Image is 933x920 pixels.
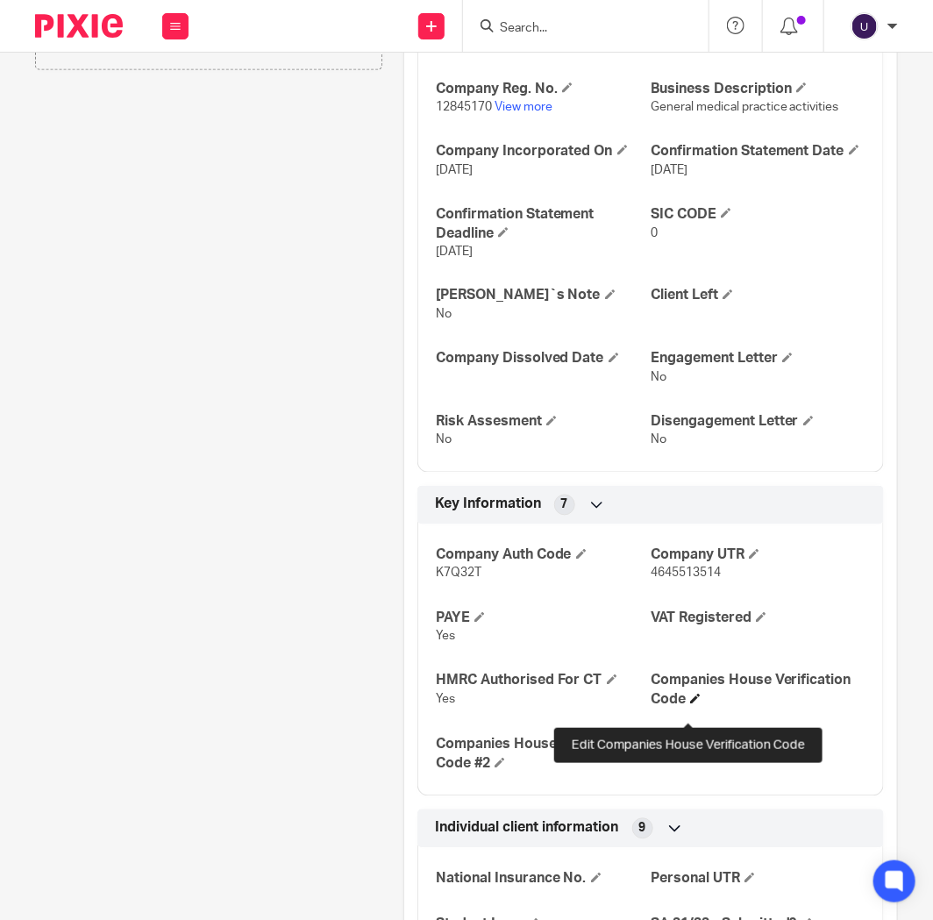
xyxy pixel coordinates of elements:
[498,21,656,37] input: Search
[639,820,646,838] span: 9
[651,672,865,710] h4: Companies House Verification Code
[495,101,552,113] a: View more
[436,164,473,176] span: [DATE]
[436,246,473,258] span: [DATE]
[651,567,721,580] span: 4645513514
[436,287,651,305] h4: [PERSON_NAME]`s Note
[651,164,687,176] span: [DATE]
[651,546,865,565] h4: Company UTR
[436,610,651,628] h4: PAYE
[651,610,865,628] h4: VAT Registered
[436,309,452,321] span: No
[436,142,651,160] h4: Company Incorporated On
[435,819,619,838] span: Individual client information
[651,205,865,224] h4: SIC CODE
[436,567,481,580] span: K7Q32T
[651,372,666,384] span: No
[436,870,651,888] h4: National Insurance No.
[436,672,651,690] h4: HMRC Authorised For CT
[436,736,651,774] h4: Companies House Verification Code #2
[436,101,492,113] span: 12845170
[651,870,865,888] h4: Personal UTR
[651,80,865,98] h4: Business Description
[436,350,651,368] h4: Company Dissolved Date
[561,496,568,514] span: 7
[651,434,666,446] span: No
[651,101,839,113] span: General medical practice activities
[436,434,452,446] span: No
[651,413,865,431] h4: Disengagement Letter
[436,546,651,565] h4: Company Auth Code
[651,227,658,239] span: 0
[651,287,865,305] h4: Client Left
[436,80,651,98] h4: Company Reg. No.
[436,413,651,431] h4: Risk Assesment
[851,12,879,40] img: svg%3E
[651,142,865,160] h4: Confirmation Statement Date
[436,205,651,243] h4: Confirmation Statement Deadline
[436,631,455,643] span: Yes
[435,496,541,514] span: Key Information
[651,350,865,368] h4: Engagement Letter
[436,694,455,706] span: Yes
[35,14,123,38] img: Pixie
